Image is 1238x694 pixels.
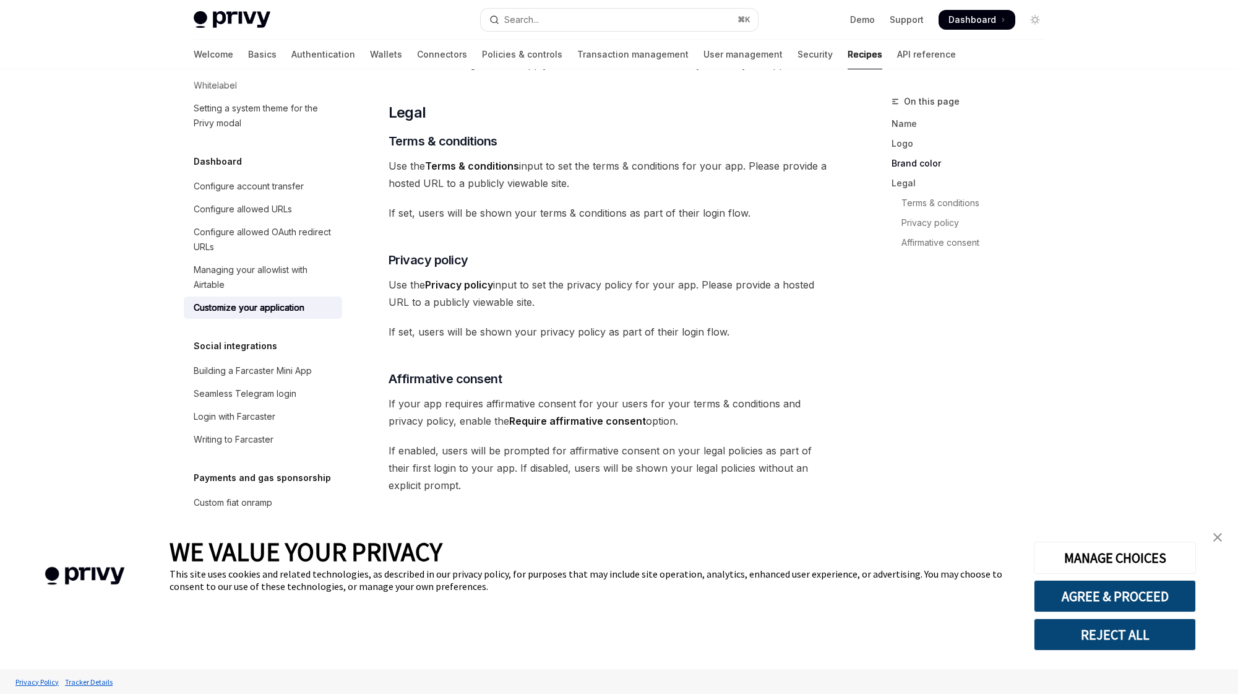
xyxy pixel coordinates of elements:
[425,279,493,291] strong: Privacy policy
[389,103,426,123] span: Legal
[184,360,342,382] a: Building a Farcaster Mini App
[1213,533,1222,542] img: close banner
[948,14,996,26] span: Dashboard
[482,40,562,69] a: Policies & controls
[389,395,835,430] span: If your app requires affirmative consent for your users for your terms & conditions and privacy p...
[737,15,750,25] span: ⌘ K
[12,671,62,693] a: Privacy Policy
[194,471,331,485] h5: Payments and gas sponsorship
[194,154,242,169] h5: Dashboard
[389,276,835,311] span: Use the input to set the privacy policy for your app. Please provide a hosted URL to a publicly v...
[194,225,335,254] div: Configure allowed OAuth redirect URLs
[389,132,497,150] span: Terms & conditions
[892,173,1055,193] a: Legal
[184,221,342,258] a: Configure allowed OAuth redirect URLs
[184,259,342,296] a: Managing your allowlist with Airtable
[892,193,1055,213] a: Terms & conditions
[904,94,960,109] span: On this page
[184,514,342,537] a: Off-ramping with Privy
[184,406,342,428] a: Login with Farcaster
[194,11,270,28] img: light logo
[892,134,1055,154] a: Logo
[1025,10,1045,30] button: Toggle dark mode
[170,568,1015,592] div: This site uses cookies and related technologies, as described in our privacy policy, for purposes...
[184,383,342,405] a: Seamless Telegram login
[417,40,467,69] a: Connectors
[892,233,1055,253] a: Affirmative consent
[939,10,1015,30] a: Dashboard
[184,428,342,451] a: Writing to Farcaster
[291,40,355,69] a: Authentication
[389,323,835,340] span: If set, users will be shown your privacy policy as part of their login flow.
[389,370,502,388] span: Affirmative consent
[62,671,116,693] a: Tracker Details
[703,40,783,69] a: User management
[509,415,646,427] strong: Require affirmative consent
[890,14,924,26] a: Support
[1034,618,1196,651] button: REJECT ALL
[194,101,335,131] div: Setting a system theme for the Privy modal
[892,114,1055,134] a: Name
[1034,542,1196,574] button: MANAGE CHOICES
[389,442,835,494] span: If enabled, users will be prompted for affirmative consent on your legal policies as part of thei...
[194,495,272,510] div: Custom fiat onramp
[194,40,233,69] a: Welcome
[1205,525,1230,550] a: close banner
[897,40,956,69] a: API reference
[170,536,442,568] span: WE VALUE YOUR PRIVACY
[370,40,402,69] a: Wallets
[194,363,312,378] div: Building a Farcaster Mini App
[194,300,304,315] div: Customize your application
[184,97,342,134] a: Setting a system theme for the Privy modal
[184,175,342,197] a: Configure account transfer
[389,157,835,192] span: Use the input to set the terms & conditions for your app. Please provide a hosted URL to a public...
[850,14,875,26] a: Demo
[194,179,304,194] div: Configure account transfer
[194,202,292,217] div: Configure allowed URLs
[892,154,1055,173] a: Brand color
[184,492,342,514] a: Custom fiat onramp
[481,9,758,31] button: Open search
[1034,580,1196,612] button: AGREE & PROCEED
[194,432,273,447] div: Writing to Farcaster
[194,386,296,401] div: Seamless Telegram login
[425,160,519,172] strong: Terms & conditions
[194,339,277,354] h5: Social integrations
[19,549,151,603] img: company logo
[389,251,468,269] span: Privacy policy
[797,40,833,69] a: Security
[194,409,275,424] div: Login with Farcaster
[184,297,342,319] a: Customize your application
[848,40,882,69] a: Recipes
[389,204,835,222] span: If set, users will be shown your terms & conditions as part of their login flow.
[577,40,689,69] a: Transaction management
[194,262,335,292] div: Managing your allowlist with Airtable
[892,213,1055,233] a: Privacy policy
[504,12,539,27] div: Search...
[248,40,277,69] a: Basics
[184,198,342,220] a: Configure allowed URLs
